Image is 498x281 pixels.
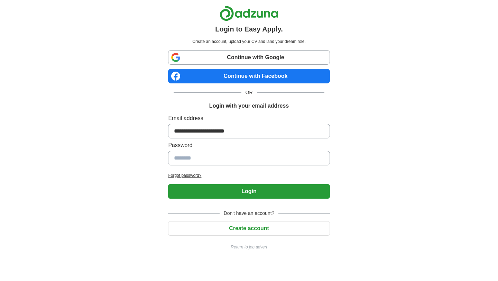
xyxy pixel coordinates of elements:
label: Password [168,141,330,149]
img: Adzuna logo [220,6,278,21]
a: Return to job advert [168,244,330,250]
p: Create an account, upload your CV and land your dream role. [169,38,328,45]
h1: Login with your email address [209,102,289,110]
button: Create account [168,221,330,236]
label: Email address [168,114,330,123]
a: Continue with Facebook [168,69,330,83]
a: Forgot password? [168,172,330,179]
span: Don't have an account? [220,210,279,217]
span: OR [241,89,257,96]
a: Create account [168,225,330,231]
h1: Login to Easy Apply. [215,24,283,34]
a: Continue with Google [168,50,330,65]
button: Login [168,184,330,199]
